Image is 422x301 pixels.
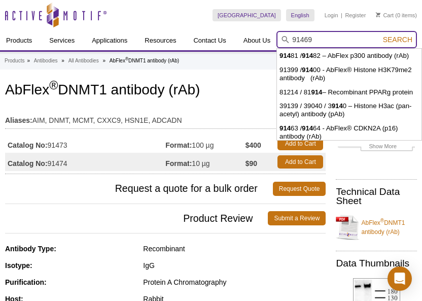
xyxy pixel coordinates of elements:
[165,141,192,150] strong: Format:
[5,135,165,153] td: 91473
[376,12,394,19] a: Cart
[110,58,179,63] li: AbFlex DNMT1 antibody (rAb)
[5,211,268,225] span: Product Review
[5,153,165,171] td: 91474
[277,85,421,99] li: 81214 / 81 – Recombinant PPARg protein
[102,58,105,63] li: »
[276,31,417,48] input: Keyword, Cat. No.
[268,211,326,225] a: Submit a Review
[5,245,56,253] strong: Antibody Type:
[273,182,326,196] a: Request Quote
[279,52,291,59] strong: 914
[279,124,291,132] strong: 914
[165,135,245,153] td: 100 µg
[5,110,326,126] td: AIM, DNMT, MCMT, CXXC9, HSN1E, ADCADN
[336,259,417,268] h2: Data Thumbnails
[311,88,322,96] strong: 914
[376,12,380,17] img: Your Cart
[5,116,32,125] strong: Aliases:
[68,56,99,65] a: All Antibodies
[302,66,313,74] strong: 914
[5,56,24,65] a: Products
[380,218,384,223] sup: ®
[165,159,192,168] strong: Format:
[245,159,257,168] strong: $90
[43,31,81,50] a: Services
[336,187,417,206] h2: Technical Data Sheet
[325,12,338,19] a: Login
[49,79,58,92] sup: ®
[277,49,421,63] li: 81 / 82 – AbFlex p300 antibody (rAb)
[277,155,323,169] a: Add to Cart
[338,142,415,153] a: Show More
[138,31,182,50] a: Resources
[245,141,261,150] strong: $400
[336,212,417,243] a: AbFlex®DNMT1 antibody (rAb)
[61,58,64,63] li: »
[165,153,245,171] td: 10 µg
[302,52,313,59] strong: 914
[34,56,58,65] a: Antibodies
[237,31,276,50] a: About Us
[277,99,421,121] li: 39139 / 39040 / 3 0 – Histone H3ac (pan-acetyl) antibody (pAb)
[341,9,342,21] li: |
[302,124,313,132] strong: 914
[277,137,323,150] a: Add to Cart
[125,56,128,61] sup: ®
[86,31,133,50] a: Applications
[277,121,421,144] li: 63 / 64 - AbFlex® CDKN2A (p16) antibody (rAb)
[345,12,366,19] a: Register
[5,278,47,286] strong: Purification:
[27,58,30,63] li: »
[143,278,326,287] div: Protein A Chromatography
[380,35,415,44] button: Search
[143,244,326,253] div: Recombinant
[5,182,273,196] span: Request a quote for a bulk order
[187,31,232,50] a: Contact Us
[8,159,48,168] strong: Catalog No:
[376,9,417,21] li: (0 items)
[213,9,281,21] a: [GEOGRAPHIC_DATA]
[388,266,412,291] div: Open Intercom Messenger
[277,63,421,85] li: 91399 / 00 - AbFlex® Histone H3K79me2 antibody (rAb)
[5,82,326,99] h1: AbFlex DNMT1 antibody (rAb)
[8,141,48,150] strong: Catalog No:
[332,102,343,110] strong: 914
[383,36,412,44] span: Search
[5,261,32,270] strong: Isotype:
[143,261,326,270] div: IgG
[286,9,314,21] a: English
